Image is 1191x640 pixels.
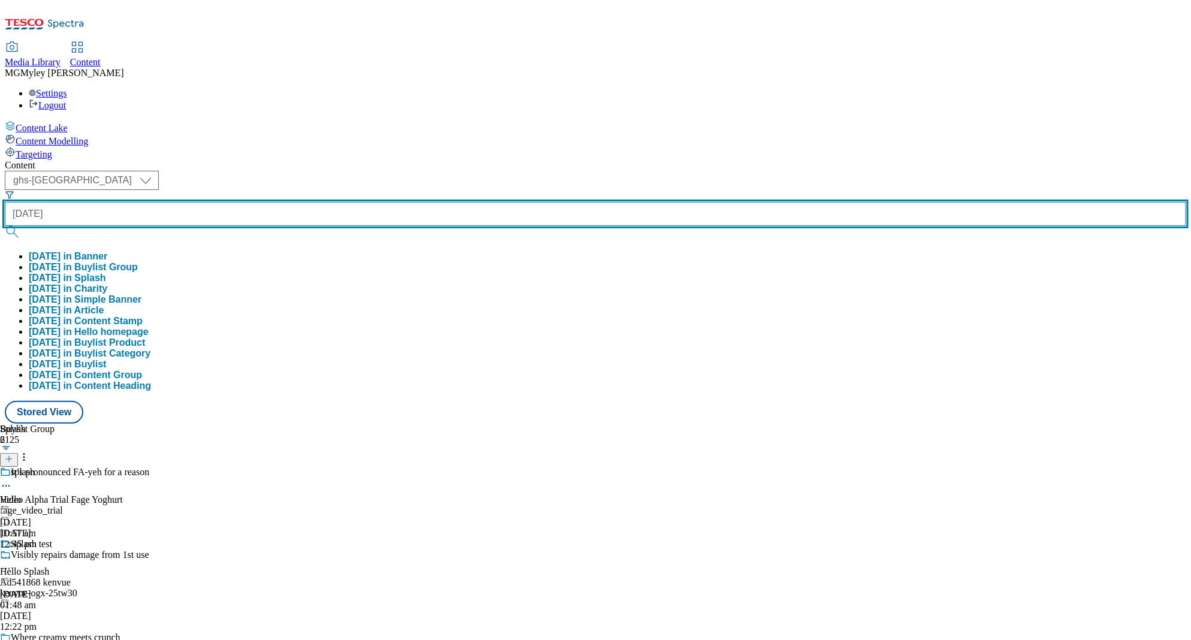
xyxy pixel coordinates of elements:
[5,401,83,424] button: Stored View
[5,147,1186,160] a: Targeting
[29,348,150,359] button: [DATE] in Buylist Category
[29,262,138,273] div: [DATE] in
[20,68,124,78] span: Myley [PERSON_NAME]
[70,43,101,68] a: Content
[29,316,143,327] button: [DATE] in Content Stamp
[16,149,52,159] span: Targeting
[29,88,67,98] a: Settings
[5,57,61,67] span: Media Library
[5,202,1186,226] input: Search
[29,381,151,391] button: [DATE] in Content Heading
[29,316,143,327] div: [DATE] in
[29,337,145,348] button: [DATE] in Buylist Product
[5,43,61,68] a: Media Library
[5,120,1186,134] a: Content Lake
[74,327,149,337] span: Hello homepage
[29,359,106,370] button: [DATE] in Buylist
[11,550,149,560] div: Visibly repairs damage from 1st use
[29,327,149,337] div: [DATE] in
[74,262,138,272] span: Buylist Group
[29,294,141,305] button: [DATE] in Simple Banner
[5,190,14,200] svg: Search Filters
[29,283,107,294] button: [DATE] in Charity
[16,123,68,133] span: Content Lake
[5,160,1186,171] div: Content
[70,57,101,67] span: Content
[29,251,107,262] button: [DATE] in Banner
[29,262,138,273] button: [DATE] in Buylist Group
[16,136,88,146] span: Content Modelling
[11,467,149,478] div: It’s pronounced FA-yeh for a reason
[29,370,142,381] button: [DATE] in Content Group
[5,68,20,78] span: MG
[5,134,1186,147] a: Content Modelling
[29,100,66,110] a: Logout
[11,539,52,550] div: Splash test
[29,327,149,337] button: [DATE] in Hello homepage
[11,467,35,478] div: splash
[29,273,106,283] button: [DATE] in Splash
[74,316,143,326] span: Content Stamp
[29,305,104,316] button: [DATE] in Article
